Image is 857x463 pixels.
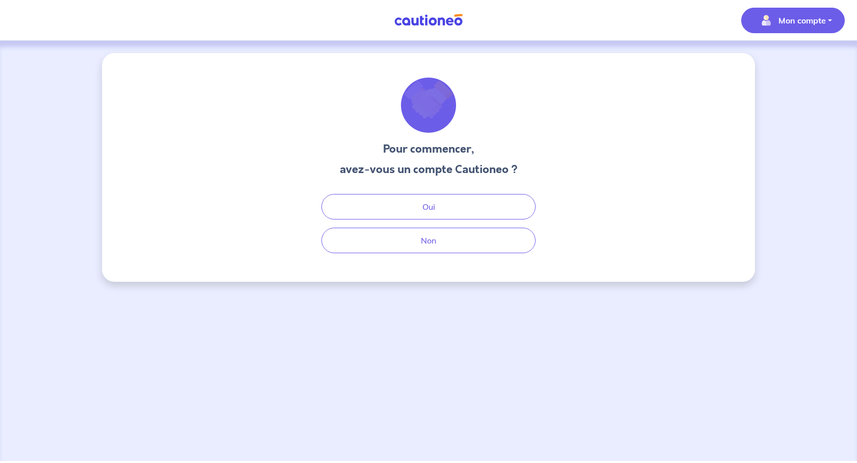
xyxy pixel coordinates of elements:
img: illu_welcome.svg [401,78,456,133]
h3: Pour commencer, [340,141,518,157]
h3: avez-vous un compte Cautioneo ? [340,161,518,178]
img: Cautioneo [390,14,467,27]
img: illu_account_valid_menu.svg [758,12,774,29]
button: Oui [321,194,536,220]
p: Mon compte [778,14,826,27]
button: illu_account_valid_menu.svgMon compte [741,8,845,33]
button: Non [321,228,536,253]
